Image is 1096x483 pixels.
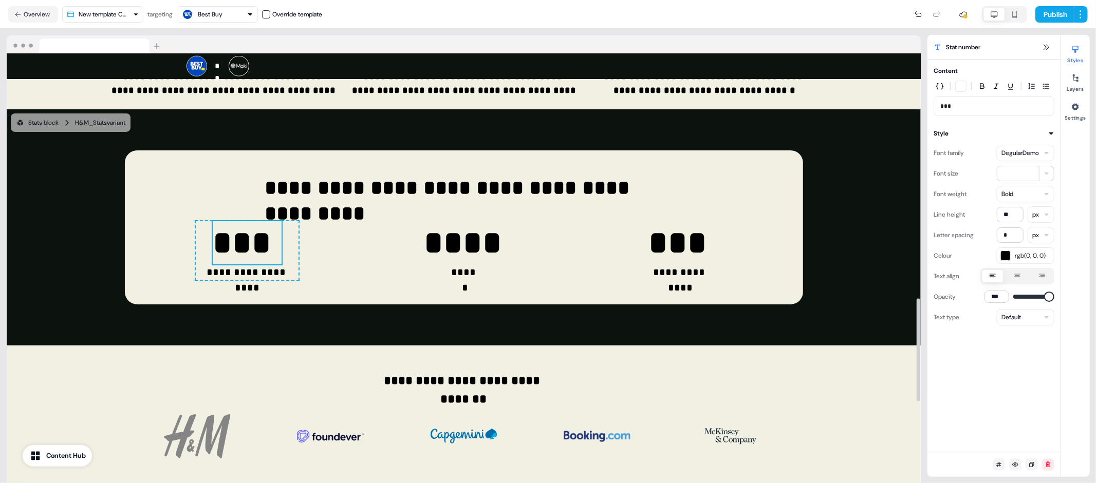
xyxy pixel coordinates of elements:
[1061,99,1090,121] button: Settings
[934,145,964,161] div: Font family
[934,186,967,202] div: Font weight
[697,411,764,462] img: Image
[431,411,497,462] img: Image
[156,402,772,470] div: ImageImageImageImageImage
[46,451,86,461] div: Content Hub
[934,268,959,284] div: Text align
[997,145,1054,161] button: DegularDemo
[1015,250,1051,261] span: rgb(0, 0, 0)
[1035,6,1073,23] button: Publish
[1061,41,1090,64] button: Styles
[8,6,58,23] button: Overview
[1032,230,1039,240] div: px
[934,247,952,264] div: Colour
[177,6,258,23] button: Best Buy
[946,42,980,52] span: Stat number
[934,206,965,223] div: Line height
[934,165,958,182] div: Font size
[297,411,364,462] img: Image
[198,9,222,20] div: Best Buy
[1001,148,1039,158] div: DegularDemo
[1001,189,1013,199] div: Bold
[1061,70,1090,92] button: Layers
[934,66,958,76] div: Content
[1001,312,1021,322] div: Default
[7,35,164,54] img: Browser topbar
[164,411,231,462] img: Image
[934,309,959,325] div: Text type
[997,247,1054,264] button: rgb(0, 0, 0)
[934,227,974,243] div: Letter spacing
[934,128,949,139] div: Style
[272,9,322,20] div: Override template
[1032,209,1039,220] div: px
[147,9,173,20] div: targeting
[934,288,956,305] div: Opacity
[16,118,59,128] div: Stats block
[79,9,129,20] div: New template Copy
[934,128,1054,139] button: Style
[75,118,125,128] div: H&M_Stats variant
[23,445,92,467] button: Content Hub
[564,411,630,462] img: Image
